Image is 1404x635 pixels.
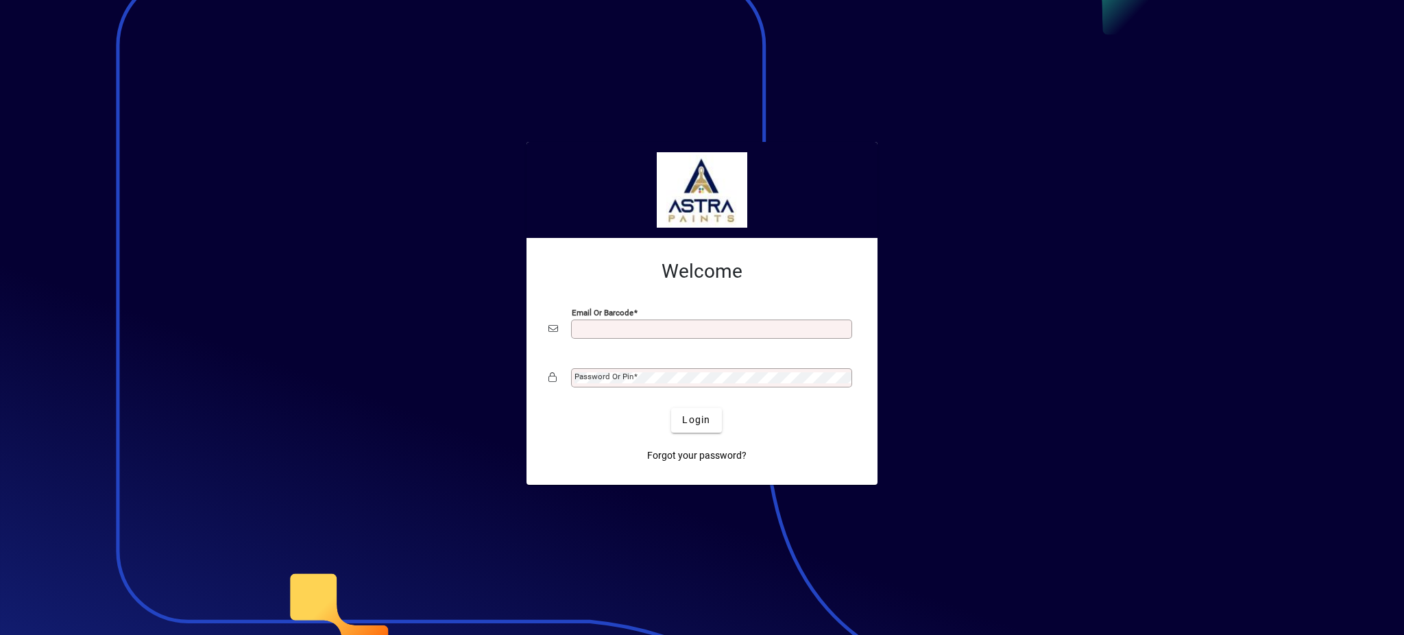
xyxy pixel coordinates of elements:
[642,444,752,468] a: Forgot your password?
[682,413,710,427] span: Login
[574,372,633,381] mat-label: Password or Pin
[572,307,633,317] mat-label: Email or Barcode
[548,260,856,283] h2: Welcome
[647,448,747,463] span: Forgot your password?
[671,408,721,433] button: Login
